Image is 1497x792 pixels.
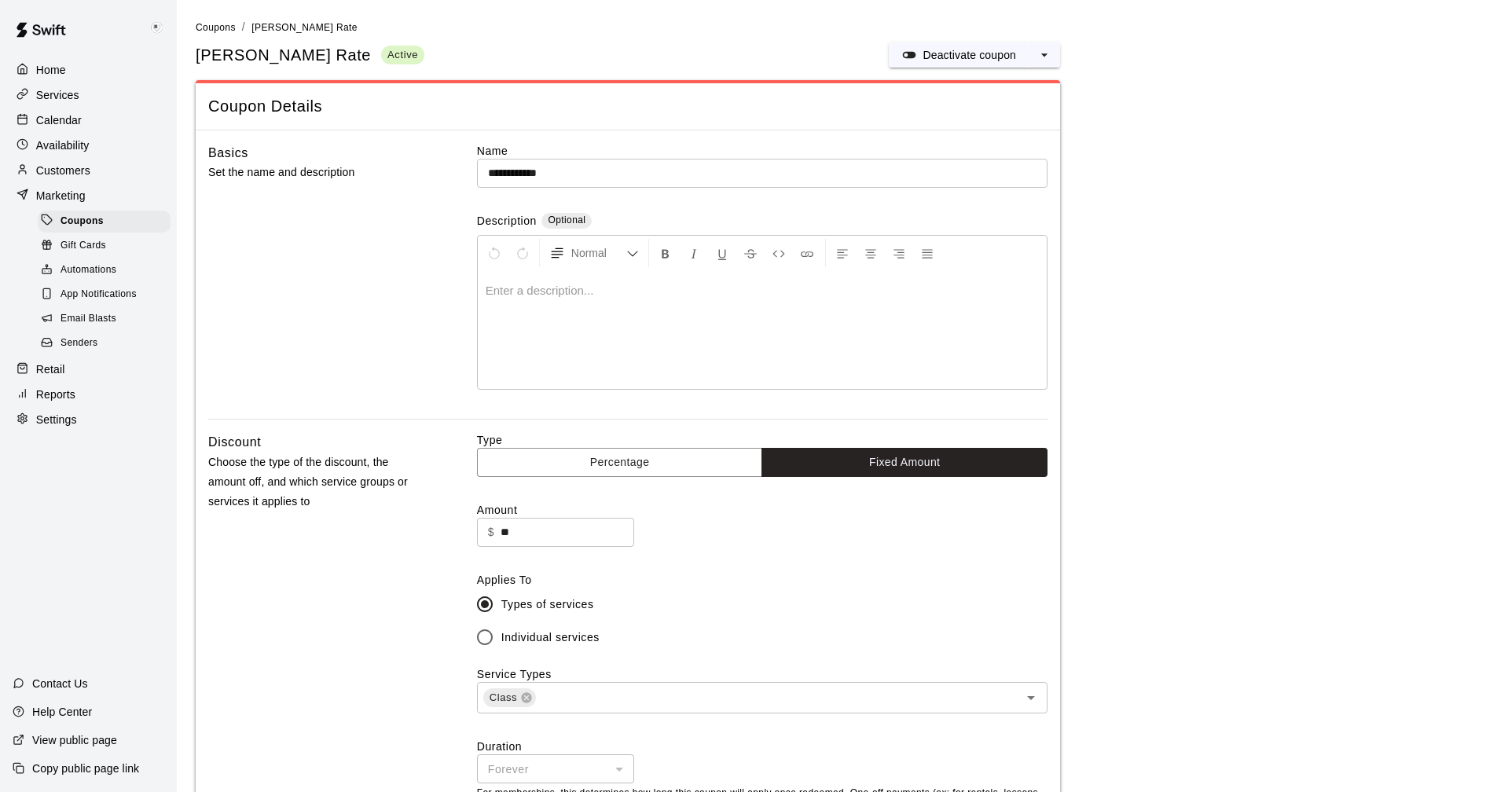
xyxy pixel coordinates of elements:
[32,761,139,776] p: Copy public page link
[501,629,600,646] span: Individual services
[36,188,86,203] p: Marketing
[61,214,104,229] span: Coupons
[477,739,1048,754] label: Duration
[13,184,164,207] a: Marketing
[36,163,90,178] p: Customers
[914,239,941,267] button: Justify Align
[543,239,645,267] button: Formatting Options
[477,143,1048,159] label: Name
[889,42,1060,68] div: split button
[61,238,106,254] span: Gift Cards
[886,239,912,267] button: Right Align
[13,159,164,182] a: Customers
[61,335,98,351] span: Senders
[652,239,679,267] button: Format Bold
[477,668,552,680] label: Service Types
[501,596,594,613] span: Types of services
[208,432,261,453] h6: Discount
[509,239,536,267] button: Redo
[147,19,166,38] img: Keith Brooks
[208,96,1048,117] span: Coupon Details
[13,408,164,431] a: Settings
[13,58,164,82] a: Home
[857,239,884,267] button: Center Align
[36,361,65,377] p: Retail
[477,754,634,783] div: Forever
[196,19,1478,36] nav: breadcrumb
[196,45,424,66] div: [PERSON_NAME] Rate
[38,283,177,307] a: App Notifications
[208,453,427,512] p: Choose the type of the discount, the amount off, and which service groups or services it applies to
[38,307,177,332] a: Email Blasts
[208,163,427,182] p: Set the name and description
[32,732,117,748] p: View public page
[251,22,358,33] span: [PERSON_NAME] Rate
[381,48,424,61] span: Active
[737,239,764,267] button: Format Strikethrough
[13,134,164,157] a: Availability
[477,432,1048,448] label: Type
[477,213,537,231] label: Description
[38,235,171,257] div: Gift Cards
[38,259,171,281] div: Automations
[242,19,245,35] li: /
[571,245,626,261] span: Normal
[208,143,248,163] h6: Basics
[13,83,164,107] a: Services
[61,262,116,278] span: Automations
[548,214,585,225] span: Optional
[196,22,236,33] span: Coupons
[32,676,88,691] p: Contact Us
[36,137,90,153] p: Availability
[13,357,164,381] a: Retail
[32,704,92,720] p: Help Center
[36,112,82,128] p: Calendar
[13,108,164,132] a: Calendar
[61,311,116,327] span: Email Blasts
[38,308,171,330] div: Email Blasts
[38,332,177,356] a: Senders
[61,287,137,302] span: App Notifications
[481,239,508,267] button: Undo
[144,13,177,44] div: Keith Brooks
[13,383,164,406] a: Reports
[36,87,79,103] p: Services
[38,233,177,258] a: Gift Cards
[765,239,792,267] button: Insert Code
[477,572,1048,588] label: Applies To
[889,42,1029,68] button: Deactivate coupon
[488,524,494,541] p: $
[829,239,856,267] button: Left Align
[36,412,77,427] p: Settings
[709,239,736,267] button: Format Underline
[38,332,171,354] div: Senders
[36,62,66,78] p: Home
[36,387,75,402] p: Reports
[1020,687,1042,709] button: Open
[681,239,707,267] button: Format Italics
[761,448,1048,477] button: Fixed Amount
[923,47,1016,63] p: Deactivate coupon
[794,239,820,267] button: Insert Link
[477,448,763,477] button: Percentage
[38,258,177,283] a: Automations
[1029,42,1060,68] button: select merge strategy
[38,209,177,233] a: Coupons
[38,284,171,306] div: App Notifications
[477,502,1048,518] label: Amount
[196,20,236,33] a: Coupons
[483,690,523,706] span: Class
[483,688,536,707] div: Class
[38,211,171,233] div: Coupons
